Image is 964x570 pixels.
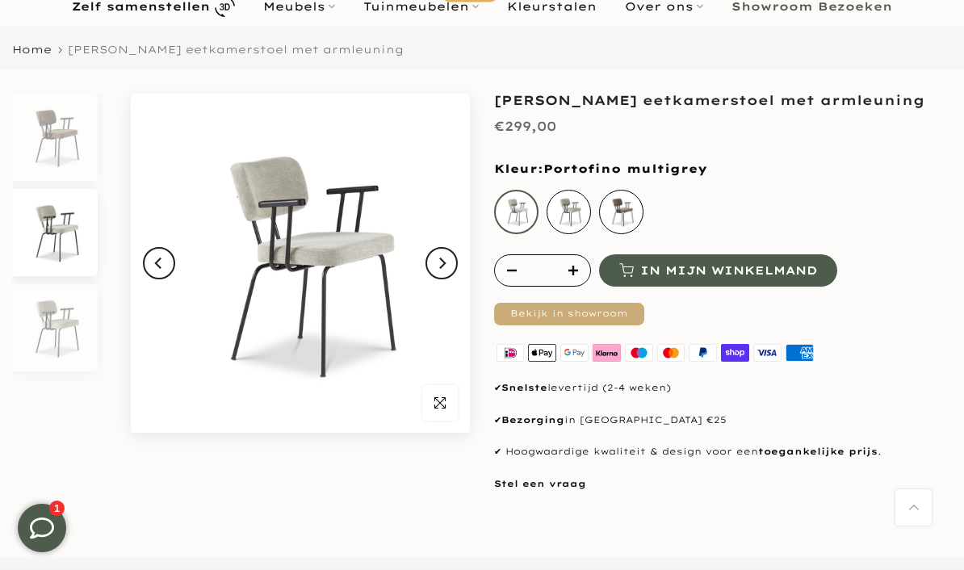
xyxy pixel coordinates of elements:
p: ✔ in [GEOGRAPHIC_DATA] €25 [494,413,952,429]
img: google pay [559,342,591,364]
a: Home [12,44,52,55]
a: Terug naar boven [895,489,932,526]
img: klarna [590,342,622,364]
strong: Bezorging [501,414,564,425]
a: Stel een vraag [494,478,586,489]
strong: Snelste [501,382,547,393]
h1: [PERSON_NAME] eetkamerstoel met armleuning [494,94,952,107]
span: In mijn winkelmand [640,265,817,276]
div: Portofino multigrey [494,190,539,234]
img: paypal [687,342,719,364]
b: Showroom Bezoeken [731,1,892,12]
p: ✔ levertijd (2-4 weken) [494,380,952,396]
span: [PERSON_NAME] eetkamerstoel met armleuning [68,43,404,56]
iframe: toggle-frame [2,488,82,568]
span: Portofino multigrey [543,161,707,178]
div: Portofino brown [599,190,643,234]
img: shopify pay [719,342,752,364]
div: €299,00 [494,115,556,138]
img: master [655,342,687,364]
button: Previous [143,247,175,279]
b: Zelf samenstellen [72,1,210,12]
img: ideal [494,342,526,364]
img: visa [752,342,784,364]
img: maestro [622,342,655,364]
strong: toegankelijke prijs [758,446,878,457]
span: Kleur: [494,161,707,176]
div: portofino natural [547,190,591,234]
p: ✔ Hoogwaardige kwaliteit & design voor een . [494,444,952,460]
img: apple pay [526,342,559,364]
a: Bekijk in showroom [494,303,644,326]
img: american express [783,342,815,364]
button: In mijn winkelmand [599,254,837,287]
button: Next [425,247,458,279]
